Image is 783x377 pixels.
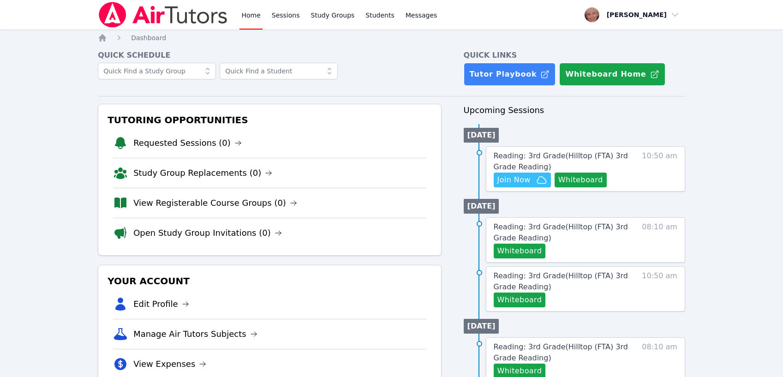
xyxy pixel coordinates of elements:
a: Reading: 3rd Grade(Hilltop (FTA) 3rd Grade Reading) [494,221,632,244]
a: Tutor Playbook [464,63,556,86]
a: Edit Profile [133,298,189,311]
button: Whiteboard Home [559,63,665,86]
span: Messages [406,11,437,20]
a: Study Group Replacements (0) [133,167,272,180]
span: Dashboard [131,34,166,42]
span: 08:10 am [642,221,677,258]
h3: Tutoring Opportunities [106,112,433,128]
h3: Your Account [106,273,433,289]
span: Reading: 3rd Grade ( Hilltop (FTA) 3rd Grade Reading ) [494,271,628,291]
input: Quick Find a Study Group [98,63,216,79]
li: [DATE] [464,128,499,143]
a: View Registerable Course Groups (0) [133,197,297,209]
span: Join Now [497,174,531,186]
h4: Quick Links [464,50,685,61]
a: Dashboard [131,33,166,42]
a: Reading: 3rd Grade(Hilltop (FTA) 3rd Grade Reading) [494,341,632,364]
a: Reading: 3rd Grade(Hilltop (FTA) 3rd Grade Reading) [494,150,632,173]
nav: Breadcrumb [98,33,685,42]
span: Reading: 3rd Grade ( Hilltop (FTA) 3rd Grade Reading ) [494,151,628,171]
a: Open Study Group Invitations (0) [133,227,282,239]
span: 10:50 am [642,270,677,307]
button: Join Now [494,173,551,187]
h3: Upcoming Sessions [464,104,685,117]
h4: Quick Schedule [98,50,441,61]
button: Whiteboard [494,244,546,258]
button: Whiteboard [494,293,546,307]
li: [DATE] [464,199,499,214]
img: Air Tutors [98,2,228,28]
input: Quick Find a Student [220,63,338,79]
a: Reading: 3rd Grade(Hilltop (FTA) 3rd Grade Reading) [494,270,632,293]
a: Manage Air Tutors Subjects [133,328,257,341]
button: Whiteboard [555,173,607,187]
a: Requested Sessions (0) [133,137,242,150]
span: Reading: 3rd Grade ( Hilltop (FTA) 3rd Grade Reading ) [494,342,628,362]
span: 10:50 am [642,150,677,187]
li: [DATE] [464,319,499,334]
a: View Expenses [133,358,206,371]
span: Reading: 3rd Grade ( Hilltop (FTA) 3rd Grade Reading ) [494,222,628,242]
